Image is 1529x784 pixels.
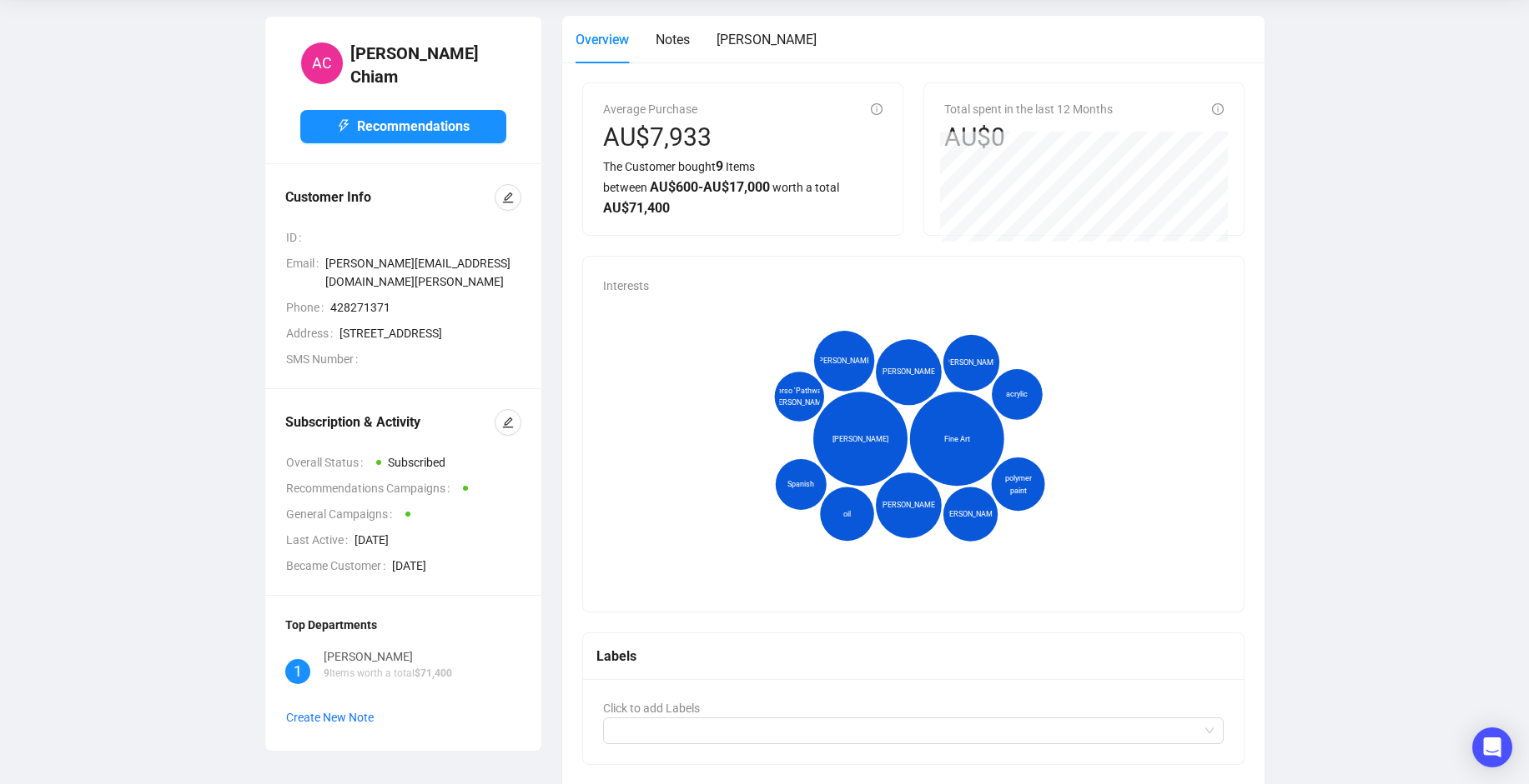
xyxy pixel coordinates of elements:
span: SMS Number [286,350,365,368]
span: [PERSON_NAME] [832,433,888,445]
span: info-circle [871,103,883,115]
button: Create New Note [285,704,375,731]
div: Open Intercom Messenger [1472,727,1512,767]
span: [DATE] [392,557,521,575]
span: 1 [294,660,302,683]
span: Spanish [787,479,814,491]
div: AU$7,933 [603,122,712,153]
span: [PERSON_NAME] [880,367,936,378]
span: Total spent in the last 12 Months [944,102,1113,116]
span: oil [843,508,851,520]
div: Labels [596,646,1231,667]
span: 428271371 [330,298,521,317]
span: 9 [324,667,329,679]
span: [PERSON_NAME] [717,32,817,47]
span: $ 71,400 [415,667,452,679]
span: Interests [603,279,649,292]
div: AU$0 [944,122,1113,153]
div: The Customer bought Items between worth a total [603,156,883,218]
span: [PERSON_NAME] [816,355,872,367]
span: Last Active [286,531,355,549]
div: Top Departments [285,616,521,634]
span: ID [286,228,308,247]
span: Email [286,254,325,291]
span: AU$ 71,400 [603,200,670,216]
span: thunderbolt [337,119,350,132]
span: Address [286,324,339,342]
span: [PERSON_NAME] [943,357,998,368]
div: Customer Info [285,187,495,207]
span: Recommendations [357,116,470,137]
span: General Campaigns [286,505,399,523]
div: Subscription & Activity [285,412,495,432]
span: verso 'Pathway [PERSON_NAME] [771,385,827,408]
span: [PERSON_NAME][EMAIL_ADDRESS][DOMAIN_NAME][PERSON_NAME] [325,254,521,291]
div: [PERSON_NAME] [324,647,452,666]
span: Phone [286,298,330,317]
span: info-circle [1212,103,1224,115]
span: AU$ 600 - AU$ 17,000 [650,179,770,195]
span: Fine Art [943,433,969,445]
span: [STREET_ADDRESS] [339,324,521,342]
span: Recommendations Campaigns [286,479,456,497]
span: Average Purchase [603,102,697,116]
span: Became Customer [286,557,392,575]
span: Notes [656,32,690,47]
span: polymer paint [996,472,1039,496]
p: Items worth a total [324,666,452,682]
span: [DATE] [355,531,521,549]
span: Overview [576,32,629,47]
span: Create New Note [286,711,374,724]
span: 9 [716,158,723,174]
span: AC [312,52,332,75]
span: edit [502,417,514,428]
button: Recommendations [300,110,506,143]
span: Overall Status [286,453,370,472]
span: edit [502,192,514,203]
span: [PERSON_NAME] [943,508,998,520]
span: Subscribed [388,456,445,469]
h4: [PERSON_NAME] Chiam [350,42,506,88]
span: [PERSON_NAME] [880,500,936,512]
span: acrylic [1006,389,1028,401]
span: Click to add Labels [603,702,700,715]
